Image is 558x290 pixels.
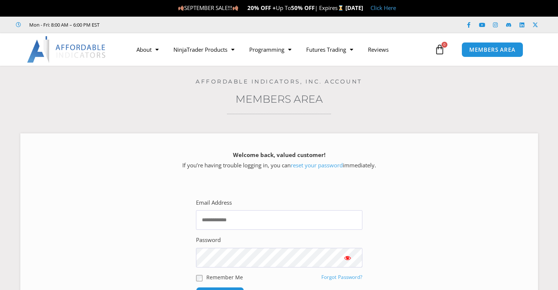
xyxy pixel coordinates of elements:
span: Mon - Fri: 8:00 AM – 6:00 PM EST [27,20,99,29]
a: 0 [423,39,456,60]
strong: Welcome back, valued customer! [233,151,325,158]
strong: [DATE] [345,4,363,11]
a: Forgot Password? [321,274,362,280]
strong: 50% OFF [291,4,315,11]
img: 🍂 [178,5,184,11]
a: Affordable Indicators, Inc. Account [196,78,362,85]
a: Reviews [361,41,396,58]
label: Password [196,235,221,245]
a: MEMBERS AREA [461,42,523,57]
a: About [129,41,166,58]
p: If you’re having trouble logging in, you can immediately. [33,150,525,171]
label: Remember Me [206,273,243,281]
span: MEMBERS AREA [469,47,515,52]
a: reset your password [291,161,343,169]
img: ⌛ [338,5,344,11]
strong: 20% OFF + [247,4,276,11]
label: Email Address [196,198,232,208]
a: Click Here [371,4,396,11]
button: Show password [333,248,362,267]
img: 🍂 [233,5,238,11]
nav: Menu [129,41,433,58]
a: Members Area [236,93,323,105]
span: 0 [442,42,447,48]
a: Programming [242,41,299,58]
img: LogoAI | Affordable Indicators – NinjaTrader [27,36,106,63]
a: Futures Trading [299,41,361,58]
iframe: Customer reviews powered by Trustpilot [110,21,221,28]
a: NinjaTrader Products [166,41,242,58]
span: SEPTEMBER SALE!!! Up To | Expires [178,4,345,11]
